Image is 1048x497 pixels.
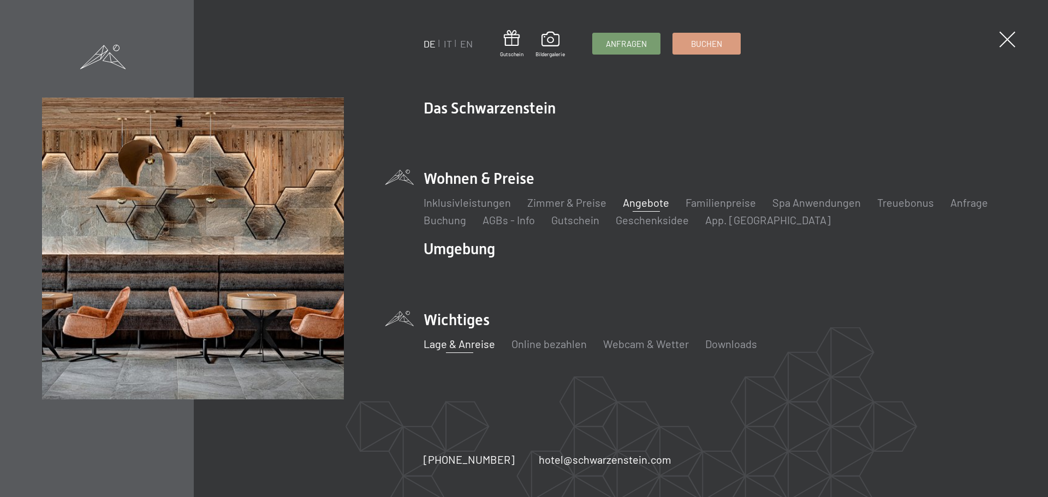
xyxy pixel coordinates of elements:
a: Online bezahlen [511,337,587,350]
span: Buchen [691,38,722,50]
span: Anfragen [606,38,647,50]
a: Anfragen [593,33,660,54]
a: Gutschein [551,213,599,226]
a: [PHONE_NUMBER] [424,452,515,467]
a: IT [444,38,452,50]
span: Gutschein [500,50,523,58]
a: Gutschein [500,30,523,58]
a: AGBs - Info [483,213,535,226]
a: Buchen [673,33,740,54]
a: Familienpreise [686,196,756,209]
a: Zimmer & Preise [527,196,606,209]
a: DE [424,38,436,50]
a: Treuebonus [877,196,934,209]
a: App. [GEOGRAPHIC_DATA] [705,213,831,226]
img: Wellnesshotels - Bar - Spieltische - Kinderunterhaltung [42,98,344,399]
span: [PHONE_NUMBER] [424,453,515,466]
span: Bildergalerie [535,50,565,58]
a: Spa Anwendungen [772,196,861,209]
a: Downloads [705,337,757,350]
a: Lage & Anreise [424,337,495,350]
a: Anfrage [950,196,988,209]
a: Bildergalerie [535,32,565,58]
a: hotel@schwarzenstein.com [539,452,671,467]
a: Angebote [623,196,669,209]
a: Webcam & Wetter [603,337,689,350]
a: Inklusivleistungen [424,196,511,209]
a: Geschenksidee [616,213,689,226]
a: EN [460,38,473,50]
a: Buchung [424,213,466,226]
